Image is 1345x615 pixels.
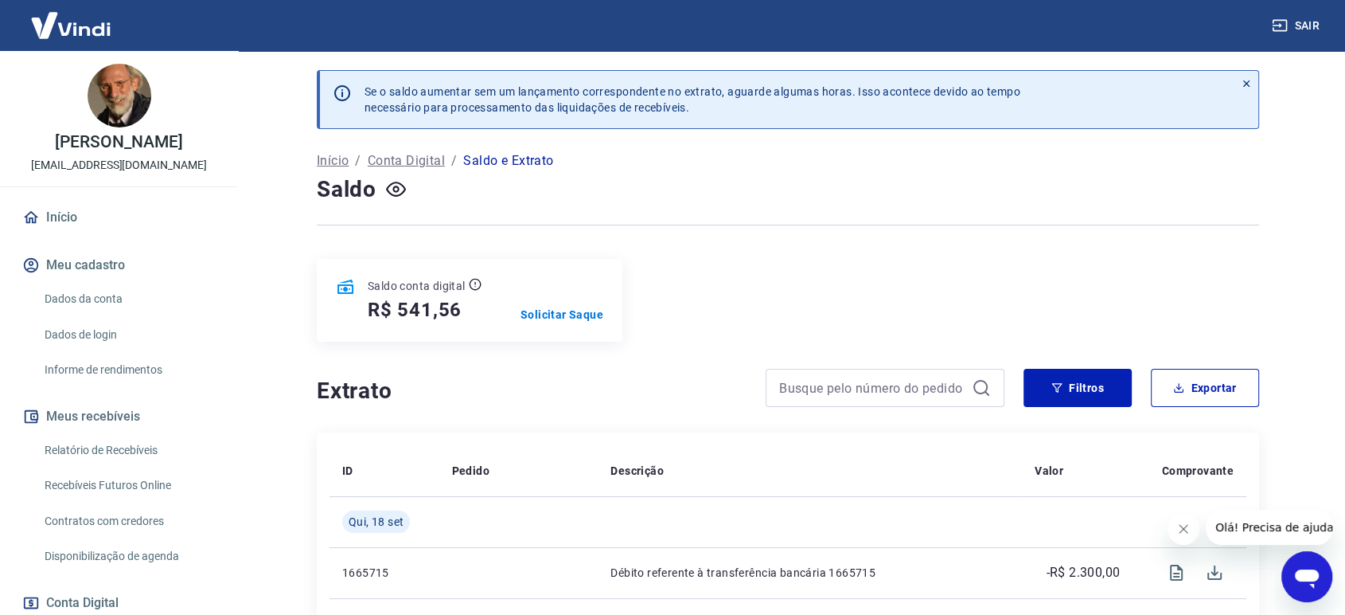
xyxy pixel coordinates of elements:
a: Informe de rendimentos [38,354,219,386]
span: Visualizar [1157,554,1195,592]
a: Solicitar Saque [520,307,603,323]
a: Dados da conta [38,283,219,315]
a: Recebíveis Futuros Online [38,469,219,502]
img: 634afa72-0682-498e-b50c-a0234edca7f8.jpeg [88,64,151,127]
p: / [451,151,457,170]
p: / [355,151,361,170]
a: Dados de login [38,319,219,351]
h5: R$ 541,56 [368,297,462,323]
iframe: Botão para abrir a janela de mensagens [1281,551,1332,602]
a: Início [19,200,219,235]
span: Qui, 18 set [349,514,403,530]
input: Busque pelo número do pedido [779,376,965,400]
a: Relatório de Recebíveis [38,434,219,467]
p: Saldo e Extrato [463,151,553,170]
span: Download [1195,554,1234,592]
p: [PERSON_NAME] [55,134,182,151]
p: Débito referente à transferência bancária 1665715 [610,565,1009,581]
p: Comprovante [1162,463,1234,479]
p: Valor [1035,463,1063,479]
p: 1665715 [342,565,427,581]
p: Pedido [452,463,489,479]
button: Exportar [1151,369,1259,407]
p: [EMAIL_ADDRESS][DOMAIN_NAME] [31,157,207,174]
p: Saldo conta digital [368,278,466,294]
button: Meu cadastro [19,248,219,283]
iframe: Mensagem da empresa [1206,510,1332,545]
button: Filtros [1023,369,1132,407]
a: Contratos com credores [38,505,219,538]
button: Sair [1269,11,1326,41]
img: Vindi [19,1,123,49]
h4: Saldo [317,174,376,206]
p: -R$ 2.300,00 [1046,563,1120,582]
span: Olá! Precisa de ajuda? [10,11,134,24]
a: Início [317,151,349,170]
p: Se o saldo aumentar sem um lançamento correspondente no extrato, aguarde algumas horas. Isso acon... [365,84,1020,116]
button: Meus recebíveis [19,399,219,434]
h4: Extrato [317,375,747,407]
a: Conta Digital [368,151,445,170]
iframe: Fechar mensagem [1168,513,1199,545]
p: ID [342,463,353,479]
p: Descrição [610,463,664,479]
a: Disponibilização de agenda [38,540,219,573]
